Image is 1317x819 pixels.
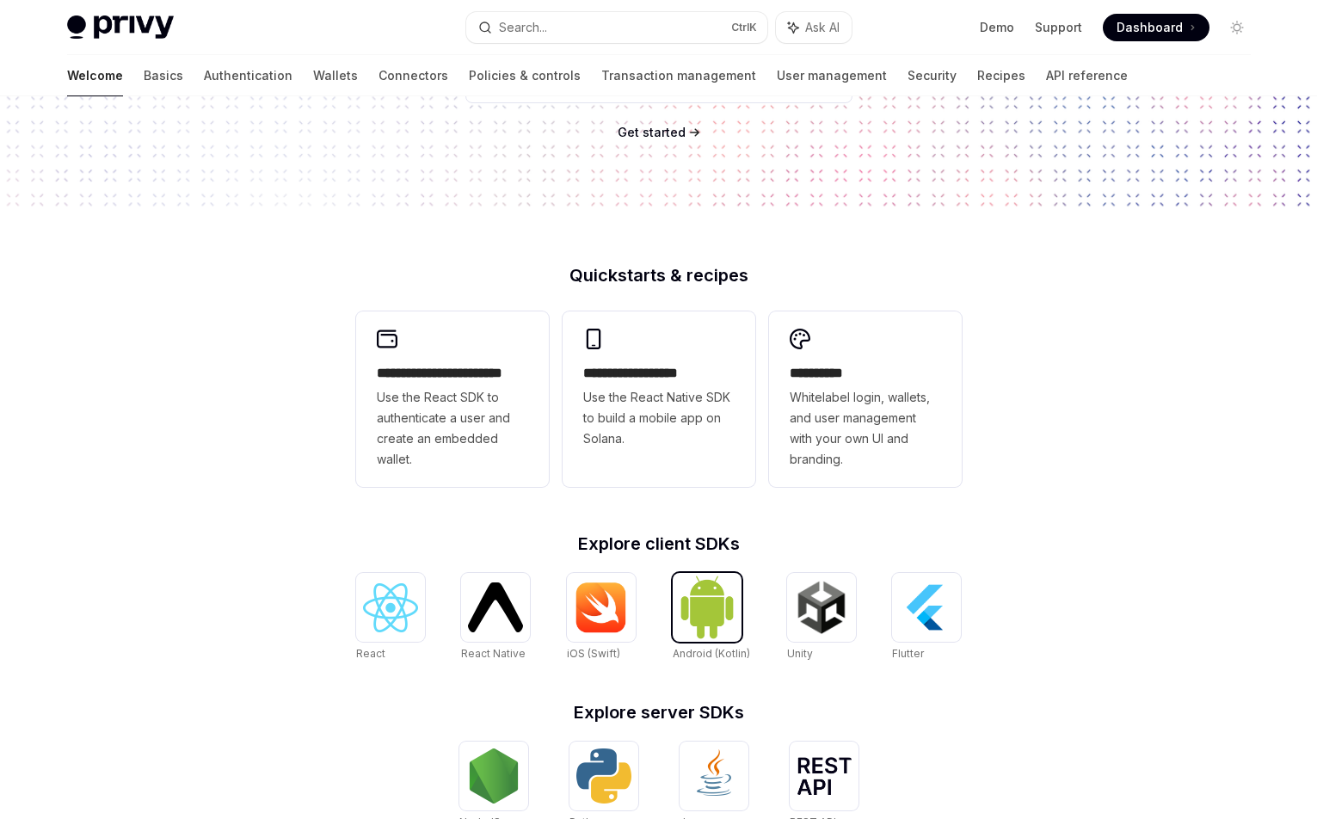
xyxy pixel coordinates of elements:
[356,647,385,660] span: React
[618,125,686,139] span: Get started
[67,55,123,96] a: Welcome
[499,17,547,38] div: Search...
[892,573,961,662] a: FlutterFlutter
[686,748,742,804] img: Java
[1035,19,1082,36] a: Support
[466,12,767,43] button: Search...CtrlK
[563,311,755,487] a: **** **** **** ***Use the React Native SDK to build a mobile app on Solana.
[787,573,856,662] a: UnityUnity
[777,55,887,96] a: User management
[977,55,1025,96] a: Recipes
[673,573,750,662] a: Android (Kotlin)Android (Kotlin)
[378,55,448,96] a: Connectors
[980,19,1014,36] a: Demo
[673,647,750,660] span: Android (Kotlin)
[466,748,521,804] img: NodeJS
[363,583,418,632] img: React
[601,55,756,96] a: Transaction management
[204,55,292,96] a: Authentication
[356,267,962,284] h2: Quickstarts & recipes
[805,19,840,36] span: Ask AI
[356,573,425,662] a: ReactReact
[313,55,358,96] a: Wallets
[576,748,631,804] img: Python
[144,55,183,96] a: Basics
[908,55,957,96] a: Security
[776,12,852,43] button: Ask AI
[469,55,581,96] a: Policies & controls
[67,15,174,40] img: light logo
[468,582,523,631] img: React Native
[680,575,735,639] img: Android (Kotlin)
[1223,14,1251,41] button: Toggle dark mode
[899,580,954,635] img: Flutter
[1117,19,1183,36] span: Dashboard
[790,387,941,470] span: Whitelabel login, wallets, and user management with your own UI and branding.
[769,311,962,487] a: **** *****Whitelabel login, wallets, and user management with your own UI and branding.
[787,647,813,660] span: Unity
[797,757,852,795] img: REST API
[567,647,620,660] span: iOS (Swift)
[618,124,686,141] a: Get started
[377,387,528,470] span: Use the React SDK to authenticate a user and create an embedded wallet.
[574,582,629,633] img: iOS (Swift)
[461,647,526,660] span: React Native
[356,704,962,721] h2: Explore server SDKs
[356,535,962,552] h2: Explore client SDKs
[567,573,636,662] a: iOS (Swift)iOS (Swift)
[461,573,530,662] a: React NativeReact Native
[583,387,735,449] span: Use the React Native SDK to build a mobile app on Solana.
[1046,55,1128,96] a: API reference
[892,647,924,660] span: Flutter
[1103,14,1209,41] a: Dashboard
[794,580,849,635] img: Unity
[731,21,757,34] span: Ctrl K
